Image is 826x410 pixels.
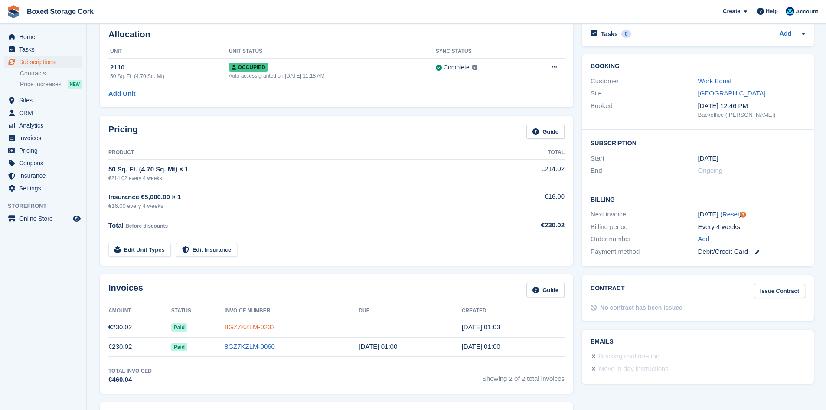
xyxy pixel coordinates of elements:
span: Invoices [19,132,71,144]
img: icon-info-grey-7440780725fd019a000dd9b08b2336e03edf1995a4989e88bcd33f0948082b44.svg [472,65,477,70]
a: menu [4,144,82,157]
a: 8GZ7KZLM-0060 [225,343,275,350]
a: Work Equal [698,77,731,85]
div: Debit/Credit Card [698,247,805,257]
h2: Booking [591,63,805,70]
span: Sites [19,94,71,106]
div: 2110 [110,62,229,72]
a: menu [4,107,82,119]
span: Create [723,7,740,16]
a: menu [4,213,82,225]
h2: Allocation [108,30,565,39]
div: Backoffice ([PERSON_NAME]) [698,111,805,119]
td: €230.02 [108,337,171,357]
a: Edit Insurance [176,243,238,257]
a: menu [4,56,82,68]
a: menu [4,119,82,131]
div: Billing period [591,222,698,232]
th: Total [494,146,565,160]
span: Subscriptions [19,56,71,68]
span: Ongoing [698,167,723,174]
span: Paid [171,343,187,351]
div: €460.04 [108,375,152,385]
a: Add [780,29,791,39]
a: Boxed Storage Cork [23,4,97,19]
span: Pricing [19,144,71,157]
div: 50 Sq. Ft. (4.70 Sq. Mt) × 1 [108,164,494,174]
time: 2025-08-22 00:00:49 UTC [462,343,500,350]
td: €214.02 [494,159,565,187]
h2: Billing [591,195,805,203]
div: Total Invoiced [108,367,152,375]
a: 8GZ7KZLM-0232 [225,323,275,331]
a: menu [4,132,82,144]
span: Account [796,7,818,16]
div: No contract has been issued [600,303,683,312]
a: menu [4,31,82,43]
th: Unit Status [229,45,436,59]
span: Paid [171,323,187,332]
div: Complete [444,63,470,72]
a: Preview store [72,213,82,224]
h2: Emails [591,338,805,345]
h2: Invoices [108,283,143,297]
div: Payment method [591,247,698,257]
a: Guide [526,283,565,297]
span: Settings [19,182,71,194]
div: [DATE] 12:46 PM [698,101,805,111]
a: Edit Unit Types [108,243,171,257]
div: Start [591,154,698,164]
a: Price increases NEW [20,79,82,89]
span: CRM [19,107,71,119]
a: menu [4,157,82,169]
div: €16.00 every 4 weeks [108,202,494,210]
span: Storefront [8,202,86,210]
h2: Tasks [601,30,618,38]
img: stora-icon-8386f47178a22dfd0bd8f6a31ec36ba5ce8667c1dd55bd0f319d3a0aa187defe.svg [7,5,20,18]
div: End [591,166,698,176]
div: [DATE] ( ) [698,210,805,220]
span: Before discounts [125,223,168,229]
div: Every 4 weeks [698,222,805,232]
a: Add [698,234,710,244]
th: Due [359,304,461,318]
th: Amount [108,304,171,318]
th: Product [108,146,494,160]
h2: Pricing [108,125,138,139]
div: Booking confirmation [599,351,659,362]
a: menu [4,170,82,182]
div: Auto access granted on [DATE] 11:18 AM [229,72,436,80]
div: Insurance €5,000.00 × 1 [108,192,494,202]
span: Help [766,7,778,16]
a: menu [4,43,82,56]
div: €214.02 every 4 weeks [108,174,494,182]
a: Add Unit [108,89,135,99]
a: Guide [526,125,565,139]
th: Created [462,304,565,318]
a: Contracts [20,69,82,78]
a: Reset [722,210,739,218]
h2: Subscription [591,138,805,147]
div: 50 Sq. Ft. (4.70 Sq. Mt) [110,72,229,80]
div: €230.02 [494,220,565,230]
a: menu [4,182,82,194]
span: Showing 2 of 2 total invoices [482,367,565,385]
span: Coupons [19,157,71,169]
a: [GEOGRAPHIC_DATA] [698,89,766,97]
th: Status [171,304,225,318]
span: Online Store [19,213,71,225]
span: Price increases [20,80,62,89]
span: Analytics [19,119,71,131]
a: Issue Contract [754,284,805,298]
span: Tasks [19,43,71,56]
div: 0 [621,30,631,38]
div: NEW [68,80,82,89]
th: Unit [108,45,229,59]
th: Invoice Number [225,304,359,318]
a: menu [4,94,82,106]
div: Booked [591,101,698,119]
span: Total [108,222,124,229]
td: €16.00 [494,187,565,215]
td: €230.02 [108,318,171,337]
div: Site [591,89,698,98]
